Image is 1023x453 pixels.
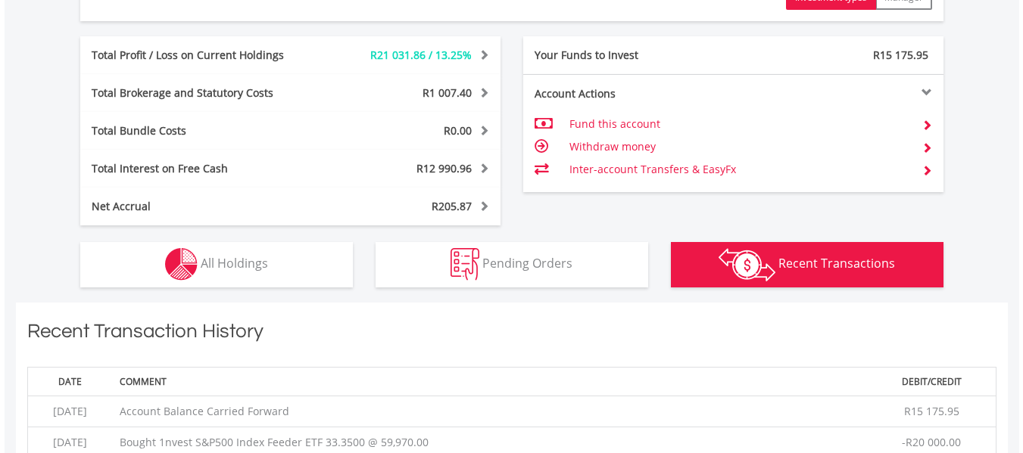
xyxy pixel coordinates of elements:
[569,135,909,158] td: Withdraw money
[27,318,996,352] h1: Recent Transaction History
[80,242,353,287] button: All Holdings
[451,248,479,281] img: pending_instructions-wht.png
[165,248,198,281] img: holdings-wht.png
[423,85,472,100] span: R1 007.40
[80,161,326,176] div: Total Interest on Free Cash
[868,367,996,396] th: Debit/Credit
[873,48,928,62] span: R15 175.95
[80,123,326,138] div: Total Bundle Costs
[80,48,326,63] div: Total Profit / Loss on Current Holdings
[201,255,268,271] span: All Holdings
[569,113,909,135] td: Fund this account
[719,248,775,281] img: transactions-zar-wht.png
[370,48,472,62] span: R21 031.86 / 13.25%
[112,367,868,396] th: Comment
[523,86,734,101] div: Account Actions
[778,255,895,271] span: Recent Transactions
[444,123,472,138] span: R0.00
[902,435,961,449] span: -R20 000.00
[376,242,648,287] button: Pending Orders
[569,158,909,181] td: Inter-account Transfers & EasyFx
[432,199,472,213] span: R205.87
[27,396,112,427] td: [DATE]
[416,161,472,175] span: R12 990.96
[27,367,112,396] th: Date
[523,48,734,63] div: Your Funds to Invest
[112,396,868,427] td: Account Balance Carried Forward
[904,404,959,418] span: R15 175.95
[80,85,326,101] div: Total Brokerage and Statutory Costs
[671,242,943,287] button: Recent Transactions
[482,255,572,271] span: Pending Orders
[80,199,326,214] div: Net Accrual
